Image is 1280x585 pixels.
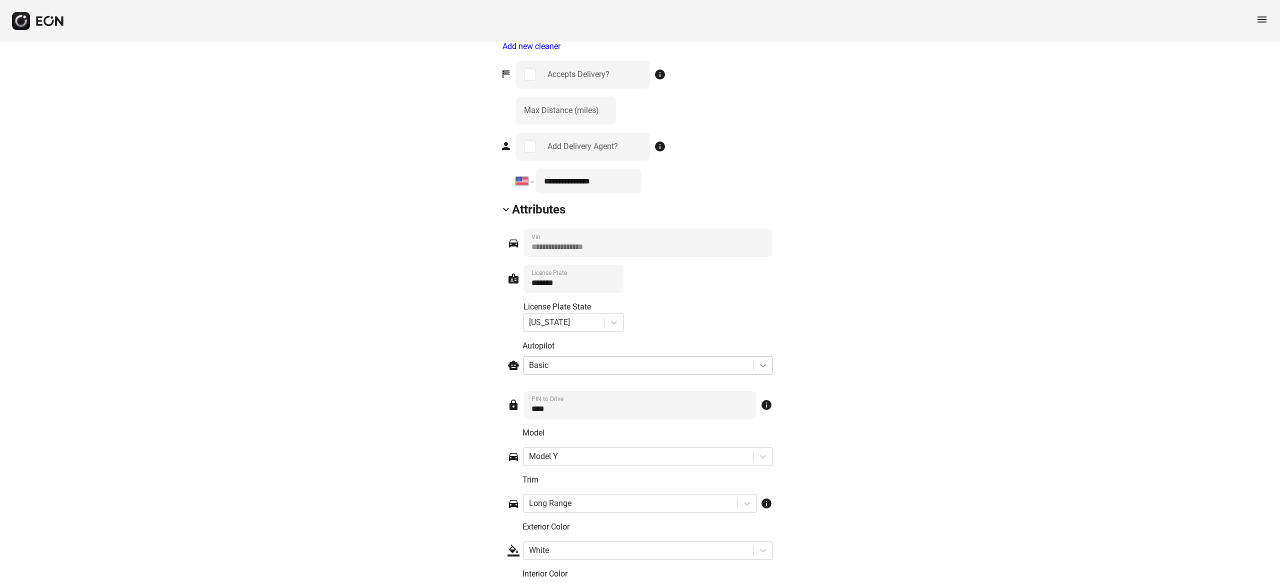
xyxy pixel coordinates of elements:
span: info [654,68,666,80]
span: sports_score [500,68,512,80]
span: keyboard_arrow_down [500,203,512,215]
p: Trim [522,474,772,486]
span: menu [1256,13,1268,25]
span: smart_toy [507,359,519,371]
span: directions_car [507,237,519,249]
p: Model [522,427,772,439]
span: format_color_fill [507,544,519,556]
div: Accepts Delivery? [547,68,609,80]
p: Exterior Color [522,521,772,533]
span: info [760,497,772,509]
span: lock [507,399,519,411]
div: License Plate State [523,301,623,313]
label: Max Distance (miles) [524,104,599,116]
div: Add Delivery Agent? [547,140,618,152]
h2: Attributes [512,201,565,217]
div: Add new cleaner [502,40,780,52]
span: directions_car [507,450,519,462]
span: badge [507,272,519,284]
span: info [760,399,772,411]
p: Interior Color [522,568,772,580]
p: Autopilot [522,340,772,352]
span: info [654,140,666,152]
span: directions_car [507,497,519,509]
label: License Plate [531,269,567,277]
label: PIN to Drive [531,395,563,403]
span: person [500,140,512,152]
